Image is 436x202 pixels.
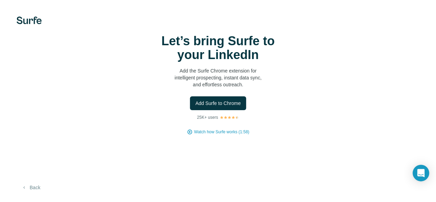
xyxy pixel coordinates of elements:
div: Open Intercom Messenger [413,165,429,181]
button: Add Surfe to Chrome [190,96,246,110]
p: Add the Surfe Chrome extension for intelligent prospecting, instant data sync, and effortless out... [149,67,287,88]
h1: Let’s bring Surfe to your LinkedIn [149,34,287,62]
button: Back [17,181,45,194]
button: Watch how Surfe works (1:58) [194,129,249,135]
img: Rating Stars [220,115,239,119]
p: 25K+ users [197,114,218,121]
img: Surfe's logo [17,17,42,24]
span: Add Surfe to Chrome [195,100,241,107]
